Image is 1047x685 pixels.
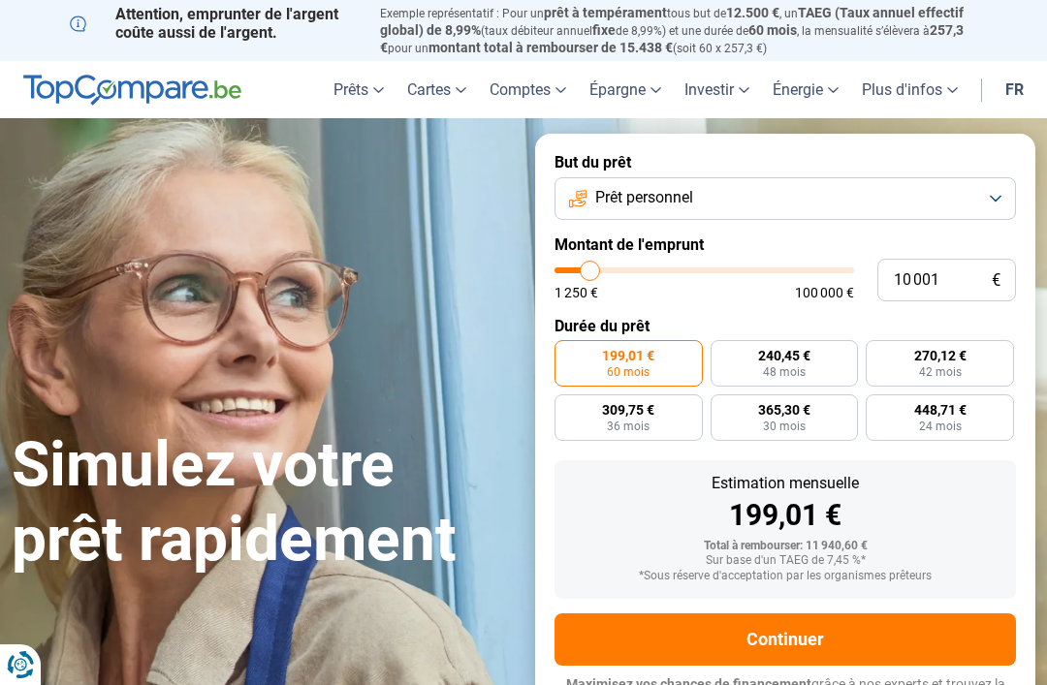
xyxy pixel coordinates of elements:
a: Prêts [322,61,396,118]
a: fr [994,61,1035,118]
div: Total à rembourser: 11 940,60 € [570,540,1000,553]
div: Estimation mensuelle [570,476,1000,491]
a: Énergie [761,61,850,118]
span: prêt à tempérament [544,5,667,20]
span: Prêt personnel [595,187,693,208]
a: Plus d'infos [850,61,969,118]
span: 48 mois [763,366,806,378]
span: 100 000 € [795,286,854,299]
label: Durée du prêt [555,317,1016,335]
a: Épargne [578,61,673,118]
span: 365,30 € [758,403,810,417]
a: Investir [673,61,761,118]
span: 12.500 € [726,5,779,20]
span: fixe [592,22,616,38]
span: 30 mois [763,420,806,432]
label: Montant de l'emprunt [555,235,1016,254]
div: *Sous réserve d'acceptation par les organismes prêteurs [570,570,1000,583]
span: 270,12 € [914,349,967,362]
span: 240,45 € [758,349,810,362]
span: 448,71 € [914,403,967,417]
img: TopCompare [23,75,241,106]
span: € [992,272,1000,289]
p: Exemple représentatif : Pour un tous but de , un (taux débiteur annuel de 8,99%) et une durée de ... [380,5,977,56]
a: Comptes [478,61,578,118]
span: 199,01 € [602,349,654,362]
label: But du prêt [555,153,1016,171]
h1: Simulez votre prêt rapidement [12,428,512,577]
span: 60 mois [748,22,797,38]
button: Prêt personnel [555,177,1016,220]
a: Cartes [396,61,478,118]
span: 60 mois [607,366,650,378]
span: TAEG (Taux annuel effectif global) de 8,99% [380,5,964,38]
div: 199,01 € [570,501,1000,530]
button: Continuer [555,613,1016,666]
span: 257,3 € [380,22,964,55]
p: Attention, emprunter de l'argent coûte aussi de l'argent. [70,5,357,42]
span: 24 mois [919,420,962,432]
span: 36 mois [607,420,650,432]
div: Sur base d'un TAEG de 7,45 %* [570,554,1000,568]
span: 1 250 € [555,286,598,299]
span: montant total à rembourser de 15.438 € [428,40,673,55]
span: 42 mois [919,366,962,378]
span: 309,75 € [602,403,654,417]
